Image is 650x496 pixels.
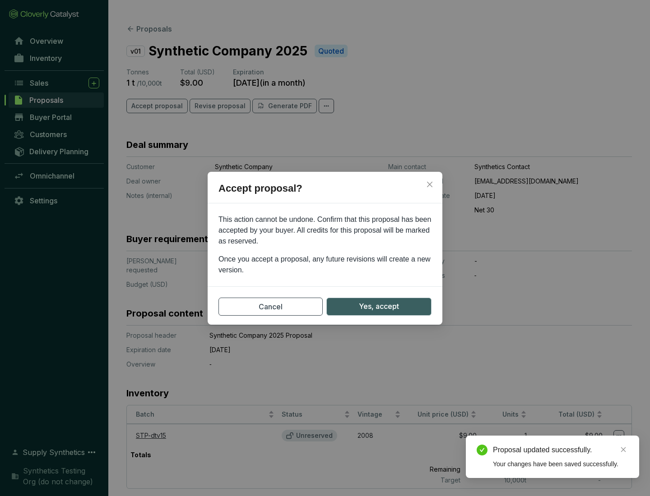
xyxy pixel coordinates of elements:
[422,181,437,188] span: Close
[620,446,627,453] span: close
[218,298,323,316] button: Cancel
[218,254,432,276] p: Once you accept a proposal, any future revisions will create a new version.
[477,445,487,455] span: check-circle
[218,214,432,247] p: This action cannot be undone. Confirm that this proposal has been accepted by your buyer. All cre...
[618,445,628,455] a: Close
[208,181,442,203] h2: Accept proposal?
[259,301,283,312] span: Cancel
[426,181,433,188] span: close
[493,459,628,469] div: Your changes have been saved successfully.
[422,177,437,192] button: Close
[326,298,432,316] button: Yes, accept
[359,301,399,312] span: Yes, accept
[493,445,628,455] div: Proposal updated successfully.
